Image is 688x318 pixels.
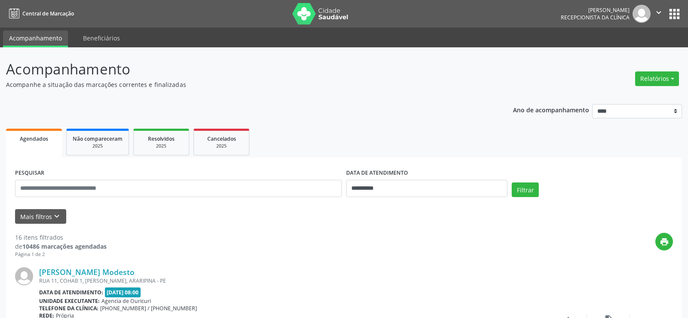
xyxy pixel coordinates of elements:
div: Página 1 de 2 [15,251,107,258]
a: Central de Marcação [6,6,74,21]
div: 2025 [73,143,123,149]
p: Ano de acompanhamento [513,104,589,115]
p: Acompanhe a situação das marcações correntes e finalizadas [6,80,479,89]
a: Acompanhamento [3,31,68,47]
div: RUA 11, COHAB 1, [PERSON_NAME], ARARIPINA - PE [39,277,544,284]
div: 2025 [200,143,243,149]
button: Relatórios [635,71,679,86]
img: img [15,267,33,285]
b: Unidade executante: [39,297,100,305]
div: 2025 [140,143,183,149]
div: de [15,242,107,251]
b: Telefone da clínica: [39,305,98,312]
i: keyboard_arrow_down [52,212,61,221]
img: img [633,5,651,23]
button: print [655,233,673,250]
label: DATA DE ATENDIMENTO [346,167,408,180]
i: print [660,237,669,247]
a: Beneficiários [77,31,126,46]
span: Recepcionista da clínica [561,14,630,21]
i:  [654,8,663,17]
div: [PERSON_NAME] [561,6,630,14]
label: PESQUISAR [15,167,44,180]
span: Central de Marcação [22,10,74,17]
span: Agencia de Ouricuri [101,297,151,305]
button:  [651,5,667,23]
button: Mais filtroskeyboard_arrow_down [15,209,66,224]
div: 16 itens filtrados [15,233,107,242]
b: Data de atendimento: [39,289,103,296]
strong: 10486 marcações agendadas [22,242,107,250]
span: Não compareceram [73,135,123,142]
span: Cancelados [207,135,236,142]
span: [DATE] 08:00 [105,287,141,297]
a: [PERSON_NAME] Modesto [39,267,135,277]
span: Resolvidos [148,135,175,142]
button: apps [667,6,682,22]
span: Agendados [20,135,48,142]
span: [PHONE_NUMBER] / [PHONE_NUMBER] [100,305,197,312]
p: Acompanhamento [6,59,479,80]
button: Filtrar [512,182,539,197]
